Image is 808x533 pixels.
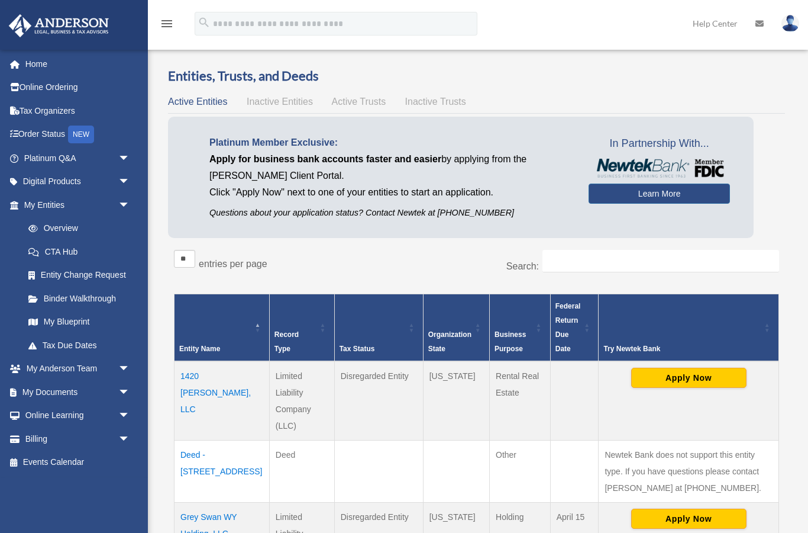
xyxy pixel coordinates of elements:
[168,97,227,107] span: Active Entities
[332,97,386,107] span: Active Trusts
[17,287,142,310] a: Binder Walkthrough
[274,330,299,353] span: Record Type
[17,264,142,287] a: Entity Change Request
[17,217,136,240] a: Overview
[8,52,148,76] a: Home
[8,76,148,99] a: Online Ordering
[8,380,148,404] a: My Documentsarrow_drop_down
[8,99,148,123] a: Tax Organizers
[118,427,142,451] span: arrow_drop_down
[589,184,730,204] a: Learn More
[174,361,270,441] td: 1420 [PERSON_NAME], LLC
[209,206,571,220] p: Questions about your application status? Contact Newtek at [PHONE_NUMBER]
[8,451,148,474] a: Events Calendar
[334,294,423,361] th: Tax Status: Activate to sort
[490,294,551,361] th: Business Purpose: Activate to sort
[68,126,94,143] div: NEW
[490,440,551,502] td: Other
[174,294,270,361] th: Entity Name: Activate to invert sorting
[603,342,761,356] div: Try Newtek Bank
[594,159,724,178] img: NewtekBankLogoSM.png
[334,361,423,441] td: Disregarded Entity
[17,310,142,334] a: My Blueprint
[506,261,539,271] label: Search:
[118,380,142,404] span: arrow_drop_down
[405,97,466,107] span: Inactive Trusts
[589,134,730,153] span: In Partnership With...
[209,134,571,151] p: Platinum Member Exclusive:
[209,184,571,201] p: Click "Apply Now" next to one of your entities to start an application.
[118,357,142,381] span: arrow_drop_down
[198,16,211,29] i: search
[340,345,375,353] span: Tax Status
[209,154,441,164] span: Apply for business bank accounts faster and easier
[8,427,148,451] a: Billingarrow_drop_down
[17,240,142,264] a: CTA Hub
[631,509,746,529] button: Apply Now
[555,302,581,353] span: Federal Return Due Date
[269,361,334,441] td: Limited Liability Company (LLC)
[495,330,526,353] span: Business Purpose
[160,17,174,31] i: menu
[174,440,270,502] td: Deed - [STREET_ADDRESS]
[550,294,599,361] th: Federal Return Due Date: Activate to sort
[781,15,799,32] img: User Pic
[269,294,334,361] th: Record Type: Activate to sort
[160,21,174,31] a: menu
[8,170,148,194] a: Digital Productsarrow_drop_down
[199,259,267,269] label: entries per page
[118,193,142,217] span: arrow_drop_down
[8,357,148,381] a: My Anderson Teamarrow_drop_down
[428,330,471,353] span: Organization State
[631,368,746,388] button: Apply Now
[423,361,489,441] td: [US_STATE]
[118,146,142,171] span: arrow_drop_down
[8,123,148,147] a: Order StatusNEW
[269,440,334,502] td: Deed
[8,146,148,170] a: Platinum Q&Aarrow_drop_down
[8,404,148,428] a: Online Learningarrow_drop_down
[17,333,142,357] a: Tax Due Dates
[8,193,142,217] a: My Entitiesarrow_drop_down
[179,345,220,353] span: Entity Name
[490,361,551,441] td: Rental Real Estate
[423,294,489,361] th: Organization State: Activate to sort
[599,440,779,502] td: Newtek Bank does not support this entity type. If you have questions please contact [PERSON_NAME]...
[5,14,112,37] img: Anderson Advisors Platinum Portal
[247,97,313,107] span: Inactive Entities
[168,67,785,85] h3: Entities, Trusts, and Deeds
[118,404,142,428] span: arrow_drop_down
[209,151,571,184] p: by applying from the [PERSON_NAME] Client Portal.
[118,170,142,194] span: arrow_drop_down
[599,294,779,361] th: Try Newtek Bank : Activate to sort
